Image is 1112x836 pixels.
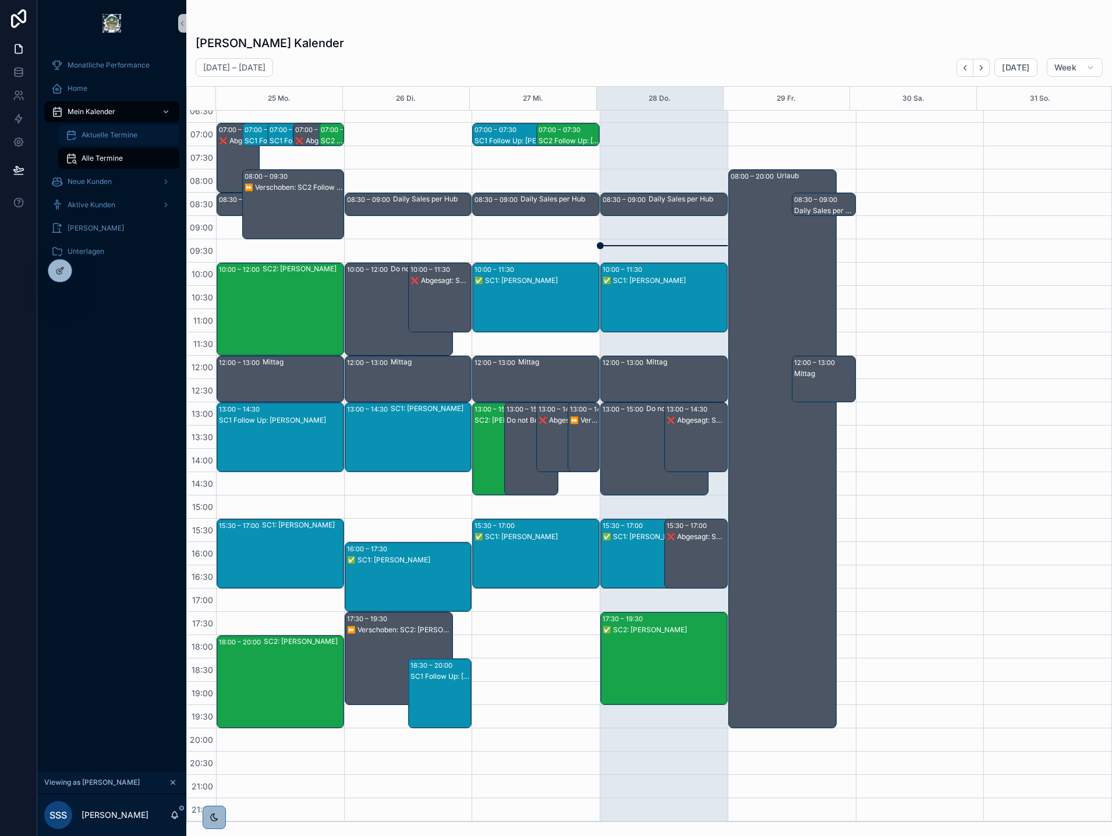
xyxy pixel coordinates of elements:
span: 19:30 [189,711,216,721]
div: 18:00 – 20:00SC2: [PERSON_NAME] [217,636,343,728]
div: 12:00 – 13:00Mittag [217,356,343,402]
div: 15:30 – 17:00✅ SC1: [PERSON_NAME] [601,519,708,588]
button: Week [1047,58,1103,77]
span: 19:00 [189,688,216,698]
div: Do not Book [391,264,452,274]
div: 12:00 – 13:00Mittag [345,356,472,402]
div: 17:30 – 19:30⏩ Verschoben: SC2: [PERSON_NAME] [345,612,452,704]
button: 27 Mi. [523,87,543,110]
div: Do not Book [507,416,557,425]
span: 07:30 [187,153,216,162]
div: 10:00 – 12:00SC2: [PERSON_NAME] [217,263,343,355]
span: 11:30 [190,339,216,349]
span: 09:30 [187,246,216,256]
span: Home [68,84,87,93]
div: 07:00 – 07:30SC1 Follow Up: [PERSON_NAME] [243,123,285,146]
h1: [PERSON_NAME] Kalender [196,35,344,51]
a: Monatliche Performance [44,55,179,76]
div: 13:00 – 15:00 [507,403,550,415]
div: scrollable content [37,47,186,277]
div: 08:00 – 20:00Urlaub [729,170,836,728]
div: SC1: [PERSON_NAME] [391,404,471,413]
div: 13:00 – 15:00 [474,403,518,415]
div: 18:00 – 20:00 [219,636,264,648]
div: 07:00 – 07:30❌ Abgesagt: SC2 Follow Up: [PERSON_NAME] [293,123,335,146]
div: 18:30 – 20:00SC1 Follow Up: [PERSON_NAME] [409,659,471,728]
div: 10:00 – 11:30 [603,264,645,275]
div: SC1 Follow Up: [PERSON_NAME] [474,136,579,146]
div: Mittag [518,357,599,367]
span: Aktive Kunden [68,200,115,210]
div: ❌ Abgesagt: SC1: [PERSON_NAME] [410,276,470,285]
div: 08:30 – 09:00Daily Sales per Hub [217,193,343,215]
a: Home [44,78,179,99]
div: 08:30 – 09:00 [219,194,265,206]
span: Neue Kunden [68,177,112,186]
div: ❌ Abgesagt: SC1: [PERSON_NAME] [667,532,727,541]
div: 28 Do. [649,87,671,110]
a: Mein Kalender [44,101,179,122]
div: ✅ SC1: [PERSON_NAME] [603,532,707,541]
div: 15:30 – 17:00 [474,520,518,532]
h2: [DATE] – [DATE] [203,62,265,73]
div: 07:00 – 07:30SC1 Follow Up: [PERSON_NAME] [473,123,580,146]
div: 10:00 – 11:30 [474,264,517,275]
div: 08:30 – 09:00Daily Sales per Hub [792,193,855,215]
div: 12:00 – 13:00Mittag [473,356,599,402]
span: Alle Termine [82,154,123,163]
span: 13:00 [189,409,216,419]
span: 18:30 [189,665,216,675]
div: 13:00 – 14:30 [347,403,391,415]
div: 07:00 – 07:30SC2 Follow Up: [PERSON_NAME] [319,123,343,146]
div: 15:30 – 17:00✅ SC1: [PERSON_NAME] [473,519,599,588]
div: 29 Fr. [777,87,796,110]
div: 26 Di. [396,87,416,110]
div: 15:30 – 17:00 [603,520,646,532]
div: 12:00 – 13:00 [603,357,646,369]
div: 07:00 – 07:30 [295,124,340,136]
span: 17:00 [189,595,216,605]
div: 13:00 – 15:00 [603,403,646,415]
div: 10:00 – 12:00 [219,264,263,275]
div: 08:00 – 20:00 [731,171,777,182]
div: Mittag [794,369,854,378]
div: SC2 Follow Up: [PERSON_NAME] [321,136,343,146]
span: 14:00 [189,455,216,465]
span: 15:00 [189,502,216,512]
span: 10:30 [189,292,216,302]
span: 07:00 [187,129,216,139]
div: 10:00 – 11:30✅ SC1: [PERSON_NAME] [601,263,727,332]
div: SC1 Follow Up: [PERSON_NAME] [410,672,470,681]
span: 12:00 [189,362,216,372]
span: 20:00 [187,735,216,745]
div: 07:00 – 07:30 [245,124,289,136]
span: 16:30 [189,572,216,582]
div: 13:00 – 14:30 [539,403,582,415]
div: 08:30 – 09:00 [794,194,840,206]
span: 20:30 [187,758,216,768]
div: 13:00 – 14:30SC1: [PERSON_NAME] [345,403,472,472]
div: 17:30 – 19:30✅ SC2: [PERSON_NAME] [601,612,727,704]
div: 08:30 – 09:00 [347,194,393,206]
div: 15:30 – 17:00SC1: [PERSON_NAME] [217,519,343,588]
button: Back [957,59,973,77]
div: 13:00 – 15:00SC2: [PERSON_NAME] [473,403,526,495]
a: [PERSON_NAME] [44,218,179,239]
button: 31 So. [1030,87,1050,110]
div: ✅ SC1: [PERSON_NAME] [474,276,599,285]
div: 30 Sa. [902,87,925,110]
a: Aktive Kunden [44,194,179,215]
span: SSS [49,808,67,822]
div: 12:00 – 13:00 [219,357,263,369]
div: 13:00 – 14:30⏩ Verschoben: SC1: [PERSON_NAME] [568,403,599,472]
div: 10:00 – 11:30❌ Abgesagt: SC1: [PERSON_NAME] [409,263,471,332]
div: 08:00 – 09:30⏩ Verschoben: SC2 Follow Up: [PERSON_NAME] [243,170,343,239]
div: 15:30 – 17:00 [219,520,262,532]
span: 13:30 [189,432,216,442]
div: 07:00 – 07:30 [270,124,314,136]
div: 07:00 – 08:30❌ Abgesagt: SC2 Follow Up: [PERSON_NAME] [217,123,259,192]
div: 08:30 – 09:00Daily Sales per Hub [601,193,727,215]
div: 16:00 – 17:30 [347,543,390,555]
div: 12:00 – 13:00Mittag [792,356,855,402]
p: [PERSON_NAME] [82,809,148,821]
